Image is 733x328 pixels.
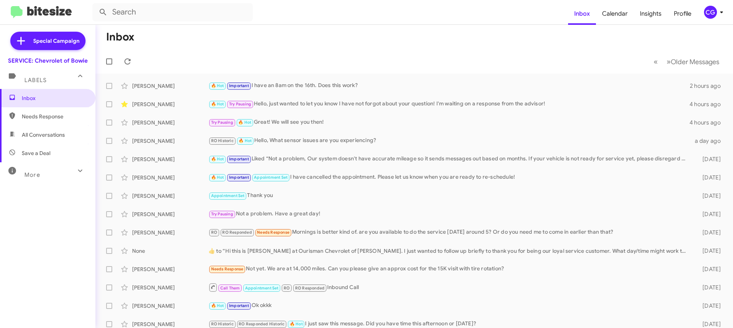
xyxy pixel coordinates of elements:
[245,286,279,291] span: Appointment Set
[132,229,208,236] div: [PERSON_NAME]
[211,175,224,180] span: 🔥 Hot
[33,37,79,45] span: Special Campaign
[208,81,690,90] div: I have an 8am on the 16th. Does this work?
[208,173,690,182] div: I have cancelled the appointment. Please let us know when you are ready to re-schedule!
[649,54,724,69] nav: Page navigation example
[690,247,727,255] div: [DATE]
[211,138,234,143] span: RO Historic
[229,175,249,180] span: Important
[239,138,252,143] span: 🔥 Hot
[257,230,289,235] span: Needs Response
[22,131,65,139] span: All Conversations
[671,58,719,66] span: Older Messages
[690,192,727,200] div: [DATE]
[654,57,658,66] span: «
[238,120,251,125] span: 🔥 Hot
[211,193,245,198] span: Appointment Set
[208,191,690,200] div: Thank you
[8,57,88,65] div: SERVICE: Chevrolet of Bowie
[132,119,208,126] div: [PERSON_NAME]
[208,283,690,292] div: Inbound Call
[662,54,724,69] button: Next
[211,120,233,125] span: Try Pausing
[690,174,727,181] div: [DATE]
[132,155,208,163] div: [PERSON_NAME]
[690,302,727,310] div: [DATE]
[690,155,727,163] div: [DATE]
[690,82,727,90] div: 2 hours ago
[132,192,208,200] div: [PERSON_NAME]
[211,267,244,271] span: Needs Response
[132,100,208,108] div: [PERSON_NAME]
[211,157,224,162] span: 🔥 Hot
[689,119,727,126] div: 4 hours ago
[208,210,690,218] div: Not a problem. Have a great day!
[690,137,727,145] div: a day ago
[132,82,208,90] div: [PERSON_NAME]
[132,265,208,273] div: [PERSON_NAME]
[290,322,303,326] span: 🔥 Hot
[211,83,224,88] span: 🔥 Hot
[106,31,134,43] h1: Inbox
[690,320,727,328] div: [DATE]
[596,3,634,25] a: Calendar
[229,102,251,107] span: Try Pausing
[24,77,47,84] span: Labels
[208,136,690,145] div: Hello, What sensor issues are you experiencing?
[568,3,596,25] a: Inbox
[211,212,233,217] span: Try Pausing
[132,320,208,328] div: [PERSON_NAME]
[254,175,287,180] span: Appointment Set
[208,265,690,273] div: Not yet. We are at 14,000 miles. Can you please give an approx cost for the 15K visit with tire r...
[211,102,224,107] span: 🔥 Hot
[24,171,40,178] span: More
[690,284,727,291] div: [DATE]
[634,3,668,25] a: Insights
[208,247,690,255] div: ​👍​ to “ Hi this is [PERSON_NAME] at Ourisman Chevrolet of [PERSON_NAME]. I just wanted to follow...
[132,137,208,145] div: [PERSON_NAME]
[229,157,249,162] span: Important
[704,6,717,19] div: CG
[22,113,87,120] span: Needs Response
[10,32,86,50] a: Special Campaign
[132,284,208,291] div: [PERSON_NAME]
[211,230,217,235] span: RO
[229,303,249,308] span: Important
[208,228,690,237] div: Mornings is better kind of. are you available to do the service [DATE] around 5? Or do you need m...
[132,210,208,218] div: [PERSON_NAME]
[690,229,727,236] div: [DATE]
[239,322,284,326] span: RO Responded Historic
[220,286,240,291] span: Call Them
[208,100,689,108] div: Hello, just wanted to let you know I have not forgot about your question! I'm waiting on a respon...
[690,265,727,273] div: [DATE]
[697,6,725,19] button: CG
[284,286,290,291] span: RO
[208,301,690,310] div: Ok okkk
[132,174,208,181] div: [PERSON_NAME]
[295,286,325,291] span: RO Responded
[211,303,224,308] span: 🔥 Hot
[22,94,87,102] span: Inbox
[667,57,671,66] span: »
[690,210,727,218] div: [DATE]
[229,83,249,88] span: Important
[689,100,727,108] div: 4 hours ago
[668,3,697,25] a: Profile
[208,118,689,127] div: Great! We will see you then!
[22,149,50,157] span: Save a Deal
[649,54,662,69] button: Previous
[132,302,208,310] div: [PERSON_NAME]
[222,230,252,235] span: RO Responded
[208,155,690,163] div: Liked “Not a problem, Our system doesn't have accurate mileage so it sends messages out based on ...
[92,3,253,21] input: Search
[211,322,234,326] span: RO Historic
[132,247,208,255] div: None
